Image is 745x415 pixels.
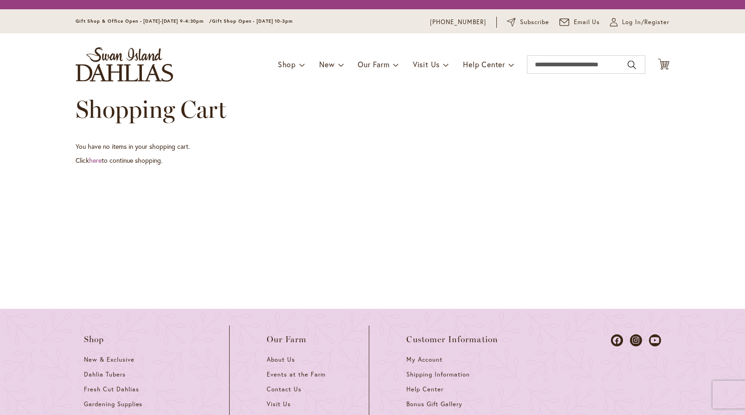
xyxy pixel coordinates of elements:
a: here [89,156,102,165]
span: Fresh Cut Dahlias [84,385,139,393]
span: Contact Us [267,385,302,393]
span: Visit Us [267,400,291,408]
a: [PHONE_NUMBER] [430,18,486,27]
span: Visit Us [413,59,440,69]
span: New [319,59,334,69]
span: Help Center [463,59,505,69]
span: Shop [84,335,104,344]
p: You have no items in your shopping cart. [76,142,669,151]
span: Gift Shop Open - [DATE] 10-3pm [212,18,293,24]
span: Subscribe [520,18,549,27]
span: Our Farm [267,335,307,344]
a: Email Us [559,18,600,27]
p: Click to continue shopping. [76,156,669,165]
a: Dahlias on Instagram [630,334,642,346]
span: Dahlia Tubers [84,370,126,378]
span: Bonus Gift Gallery [406,400,462,408]
span: Gift Shop & Office Open - [DATE]-[DATE] 9-4:30pm / [76,18,212,24]
a: Subscribe [507,18,549,27]
span: Our Farm [358,59,389,69]
span: Shipping Information [406,370,469,378]
span: New & Exclusive [84,356,135,364]
a: Dahlias on Facebook [611,334,623,346]
a: Log In/Register [610,18,669,27]
span: Shopping Cart [76,95,226,124]
span: About Us [267,356,295,364]
button: Search [628,57,636,72]
span: Help Center [406,385,443,393]
span: Log In/Register [622,18,669,27]
a: store logo [76,47,173,82]
span: Shop [278,59,296,69]
span: Gardening Supplies [84,400,142,408]
span: My Account [406,356,443,364]
span: Email Us [574,18,600,27]
a: Dahlias on Youtube [649,334,661,346]
span: Events at the Farm [267,370,325,378]
span: Customer Information [406,335,498,344]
